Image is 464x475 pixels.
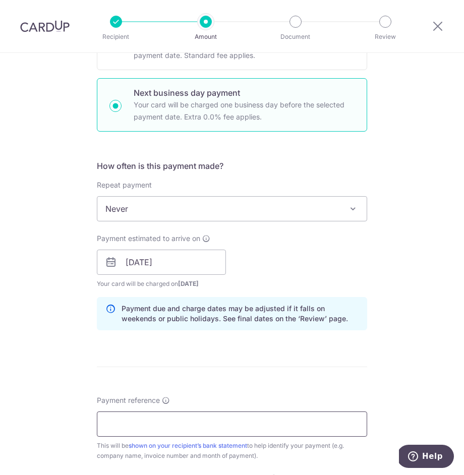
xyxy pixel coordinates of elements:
[97,160,367,172] h5: How often is this payment made?
[399,445,454,470] iframe: Opens a widget where you can find more information
[20,20,70,32] img: CardUp
[178,280,199,287] span: [DATE]
[97,233,200,244] span: Payment estimated to arrive on
[122,304,359,324] p: Payment due and charge dates may be adjusted if it falls on weekends or public holidays. See fina...
[267,32,324,42] p: Document
[357,32,414,42] p: Review
[178,32,234,42] p: Amount
[134,99,355,123] p: Your card will be charged one business day before the selected payment date. Extra 0.0% fee applies.
[97,197,367,221] span: Never
[97,279,226,289] span: Your card will be charged on
[97,250,226,275] input: DD / MM / YYYY
[97,180,152,190] label: Repeat payment
[134,87,355,99] p: Next business day payment
[97,441,367,461] div: This will be to help identify your payment (e.g. company name, invoice number and month of payment).
[88,32,144,42] p: Recipient
[97,395,160,405] span: Payment reference
[97,196,367,221] span: Never
[129,442,247,449] a: shown on your recipient’s bank statement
